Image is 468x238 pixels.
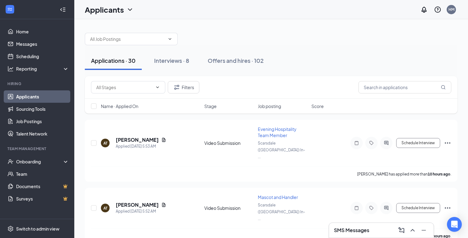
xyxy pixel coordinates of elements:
svg: MagnifyingGlass [441,85,446,90]
svg: ChevronUp [409,227,416,234]
span: Job posting [258,103,281,109]
p: [PERSON_NAME] has applied more than . [357,171,451,177]
svg: Settings [7,226,14,232]
svg: ActiveChat [383,206,390,210]
span: Name · Applied On [101,103,138,109]
svg: ComposeMessage [398,227,405,234]
svg: Ellipses [444,139,451,147]
span: Evening Hospitality Team Member [258,126,297,138]
button: Minimize [419,225,429,235]
div: AT [103,141,107,146]
a: Talent Network [16,128,69,140]
a: Messages [16,38,69,50]
span: Scarsdale ([GEOGRAPHIC_DATA]) In- ... [258,203,305,221]
svg: Ellipses [444,204,451,212]
svg: ChevronDown [167,37,172,41]
a: Home [16,25,69,38]
span: Stage [204,103,217,109]
svg: Collapse [60,6,66,13]
span: Scarsdale ([GEOGRAPHIC_DATA]) In- ... [258,141,305,159]
a: Team [16,168,69,180]
h5: [PERSON_NAME] [116,201,159,208]
div: Switch to admin view [16,226,59,232]
div: Video Submission [204,205,254,211]
b: 10 hours ago [428,172,450,176]
svg: Notifications [420,6,428,13]
button: ComposeMessage [396,225,406,235]
h1: Applicants [85,4,124,15]
input: Search in applications [358,81,451,93]
input: All Job Postings [90,36,165,42]
svg: Minimize [420,227,427,234]
button: Filter Filters [168,81,199,93]
svg: Note [353,206,360,210]
div: Applications · 30 [91,57,136,64]
svg: ChevronDown [155,85,160,90]
div: Team Management [7,146,68,151]
a: Job Postings [16,115,69,128]
div: Hiring [7,81,68,86]
span: Score [311,103,324,109]
div: Interviews · 8 [154,57,189,64]
div: Applied [DATE] 5:52 AM [116,208,166,214]
svg: Tag [368,141,375,145]
span: Mascot and Handler [258,194,298,200]
svg: ChevronDown [126,6,134,13]
div: Onboarding [16,158,64,165]
button: ChevronUp [408,225,418,235]
div: Applied [DATE] 5:53 AM [116,143,166,149]
svg: Note [353,141,360,145]
svg: Document [161,202,166,207]
svg: ActiveChat [383,141,390,145]
h5: [PERSON_NAME] [116,136,159,143]
a: SurveysCrown [16,193,69,205]
div: Open Intercom Messenger [447,217,462,232]
svg: Document [161,137,166,142]
div: AT [103,206,107,211]
a: Applicants [16,90,69,103]
input: All Stages [96,84,153,91]
a: DocumentsCrown [16,180,69,193]
h3: SMS Messages [334,227,369,234]
svg: WorkstreamLogo [7,6,13,12]
div: Reporting [16,66,69,72]
button: Schedule Interview [396,203,440,213]
div: HM [448,7,454,12]
a: Sourcing Tools [16,103,69,115]
div: Offers and hires · 102 [208,57,264,64]
svg: Tag [368,206,375,210]
svg: UserCheck [7,158,14,165]
svg: QuestionInfo [434,6,441,13]
a: Scheduling [16,50,69,63]
button: Schedule Interview [396,138,440,148]
svg: Filter [173,84,180,91]
svg: Analysis [7,66,14,72]
div: Video Submission [204,140,254,146]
